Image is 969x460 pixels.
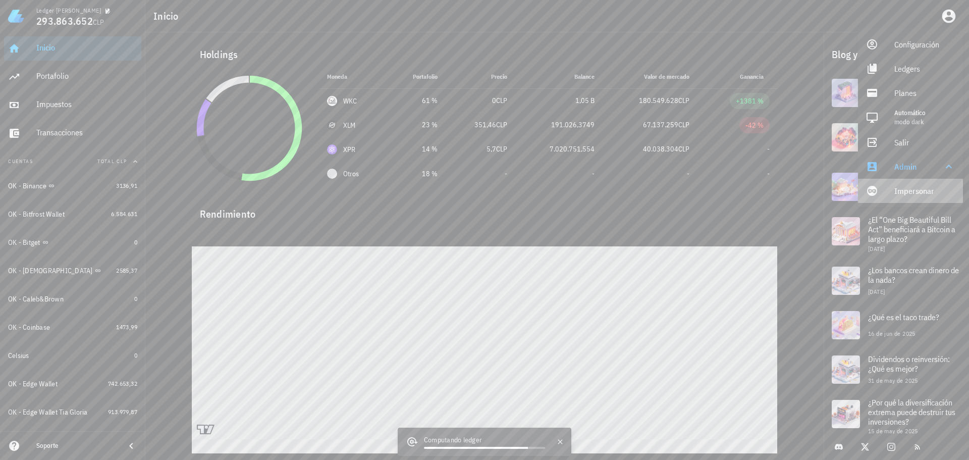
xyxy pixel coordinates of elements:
span: 180.549.628 [639,96,678,105]
span: ¿Los bancos crean dinero de la nada? [868,265,959,285]
a: ¿El “One Big Beautiful Bill Act” beneficiará a Bitcoin a largo plazo? [DATE] [824,209,969,259]
h1: Inicio [153,8,183,24]
div: XLM-icon [327,120,337,130]
div: 7.020.751,554 [523,144,595,155]
th: Portafolio [387,65,446,89]
img: LedgiFi [8,8,24,24]
a: OK - Coinbase 1473,99 [4,315,141,339]
span: CLP [496,144,507,154]
span: - [767,169,770,178]
div: 61 % [395,95,438,106]
div: +1381 % [736,96,764,106]
span: CLP [496,120,507,129]
span: 16 de jun de 2025 [868,330,916,337]
span: 67.137.259 [643,120,678,129]
a: Portafolio [4,65,141,89]
span: - [505,169,507,178]
div: XPR-icon [327,144,337,155]
div: Configuración [894,34,955,55]
a: ¿Por qué la diversificación extrema puede destruir tus inversiones? 15 de may de 2025 [824,392,969,441]
div: Admin [894,157,931,177]
div: Impuestos [36,99,137,109]
span: - [592,169,595,178]
div: OK - Coinbase [8,323,50,332]
span: ¿Qué es el taco trade? [868,312,939,322]
a: ¿Qué es el taco trade? 16 de jun de 2025 [824,303,969,347]
div: Automático [894,109,955,117]
span: 6.584.631 [111,210,137,218]
div: Transacciones [36,128,137,137]
span: - [767,144,770,154]
span: 1473,99 [116,323,137,331]
span: 913.979,87 [108,408,137,416]
div: 23 % [395,120,438,130]
div: Salir [894,132,955,152]
div: OK - Bitfrost Wallet [8,210,65,219]
span: CLP [678,96,689,105]
a: OK - Binance 3136,91 [4,174,141,198]
th: Valor de mercado [603,65,697,89]
span: 0 [492,96,496,105]
a: Impuestos [4,93,141,117]
span: Dividendos o reinversión: ¿Qué es mejor? [868,354,950,374]
a: Inicio [4,36,141,61]
span: 293.863.652 [36,14,93,28]
span: CLP [93,18,104,27]
span: ¿El “One Big Beautiful Bill Act” beneficiará a Bitcoin a largo plazo? [868,215,955,244]
div: XPR [343,144,356,155]
th: Moneda [319,65,388,89]
a: OK - Edge Wallet Tia Gloria 913.979,87 [4,400,141,424]
div: WKC-icon [327,96,337,106]
th: Balance [515,65,603,89]
span: CLP [678,120,689,129]
div: Planes [894,83,955,103]
div: Impersonar [894,181,955,201]
span: 5,7 [487,144,496,154]
div: Computando ledger [424,435,545,447]
span: Ganancia [740,73,770,80]
div: XLM [343,120,356,130]
a: Charting by TradingView [197,425,214,434]
div: 14 % [395,144,438,155]
a: Celsius 0 [4,343,141,368]
a: Transacciones [4,121,141,145]
span: 0 [134,295,137,302]
div: Ledger [PERSON_NAME] [36,7,101,15]
div: 191.026,3749 [523,120,595,130]
div: Inicio [36,43,137,53]
div: OK - Edge Wallet [8,380,58,388]
span: 40.038.304 [643,144,678,154]
span: 742.653,32 [108,380,137,387]
div: 18 % [395,169,438,179]
a: Dividendos o reinversión: ¿Qué es mejor? 31 de may de 2025 [824,347,969,392]
div: Holdings [192,38,778,71]
th: Precio [446,65,515,89]
a: OK - Bitfrost Wallet 6.584.631 [4,202,141,226]
span: 2585,37 [116,267,137,274]
button: CuentasTotal CLP [4,149,141,174]
span: - [687,169,689,178]
div: OK - Binance [8,182,46,190]
span: modo Dark [894,118,924,126]
div: Rendimiento [192,198,778,222]
div: OK - Edge Wallet Tia Gloria [8,408,88,417]
div: 1,05 B [523,95,595,106]
a: OK - Caleb&Brown 0 [4,287,141,311]
div: WKC [343,96,357,106]
a: OK - Edge Wallet 742.653,32 [4,372,141,396]
span: 31 de may de 2025 [868,377,918,384]
div: OK - Bitget [8,238,40,247]
a: OK - Bitget 0 [4,230,141,254]
div: Portafolio [36,71,137,81]
div: -42 % [745,120,764,130]
span: CLP [678,144,689,154]
span: 15 de may de 2025 [868,427,918,435]
span: ¿Por qué la diversificación extrema puede destruir tus inversiones? [868,397,955,427]
span: [DATE] [868,245,885,252]
span: [DATE] [868,288,885,295]
div: Celsius [8,351,29,360]
div: Ledgers [894,59,955,79]
span: 0 [134,238,137,246]
div: OK - Caleb&Brown [8,295,64,303]
div: Admin [858,155,963,179]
